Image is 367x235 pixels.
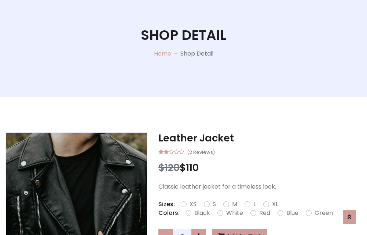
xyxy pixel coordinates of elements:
label: Red [259,209,270,217]
span: $120 [158,161,180,174]
label: XL [272,200,278,209]
span: 110 [186,161,199,174]
label: Black [194,209,210,217]
label: White [226,209,243,217]
p: Classic leather jacket for a timeless look. [158,182,362,191]
label: M [232,200,237,209]
p: Sizes: [158,200,175,209]
label: Blue [286,209,298,217]
p: - [171,49,180,58]
h3: Leather Jacket [158,132,362,144]
p: Shop Detail [180,49,213,58]
h1: Shop Detail [141,27,226,43]
h3: $ [158,162,362,174]
label: Green [315,209,333,217]
small: (2 Reviews) [187,147,215,156]
label: S [213,200,216,209]
label: XS [190,200,197,209]
p: Colors: [158,209,180,217]
a: Home [154,49,171,58]
label: L [253,200,256,209]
